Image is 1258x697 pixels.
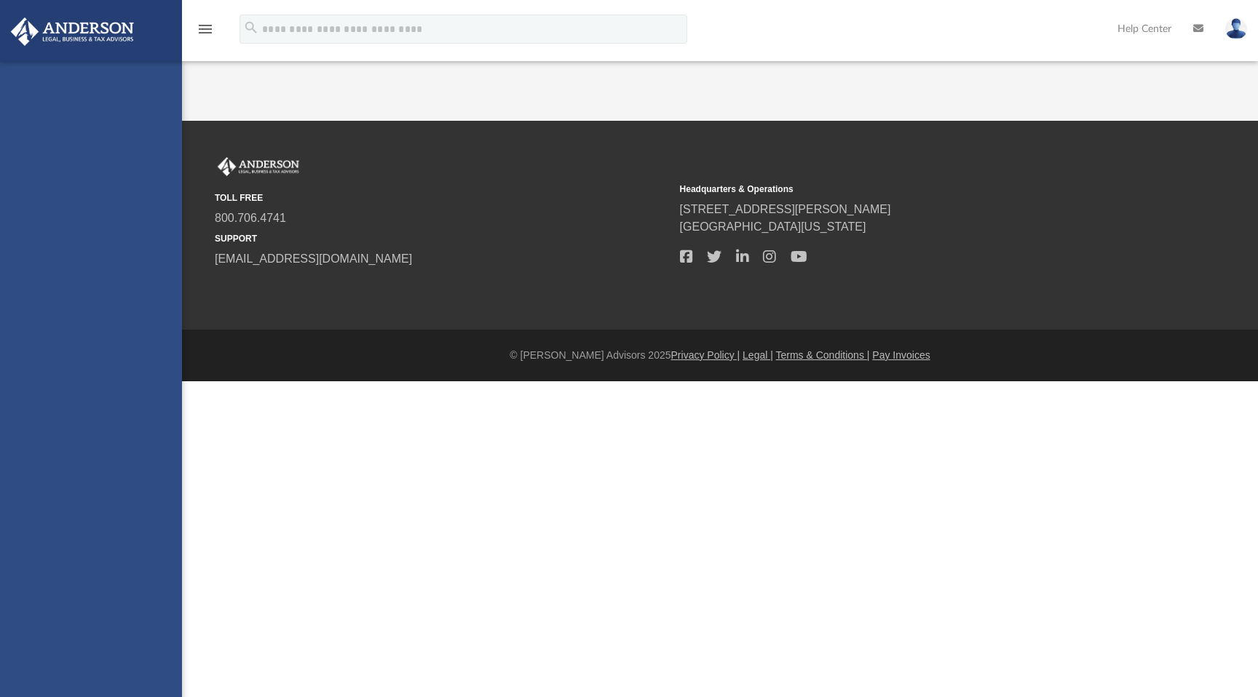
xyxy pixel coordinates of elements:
[776,349,870,361] a: Terms & Conditions |
[680,183,1135,196] small: Headquarters & Operations
[671,349,740,361] a: Privacy Policy |
[182,348,1258,363] div: © [PERSON_NAME] Advisors 2025
[1225,18,1247,39] img: User Pic
[243,20,259,36] i: search
[215,232,670,245] small: SUPPORT
[197,20,214,38] i: menu
[215,157,302,176] img: Anderson Advisors Platinum Portal
[872,349,930,361] a: Pay Invoices
[215,191,670,204] small: TOLL FREE
[680,220,866,233] a: [GEOGRAPHIC_DATA][US_STATE]
[197,28,214,38] a: menu
[215,252,412,265] a: [EMAIL_ADDRESS][DOMAIN_NAME]
[680,203,891,215] a: [STREET_ADDRESS][PERSON_NAME]
[215,212,286,224] a: 800.706.4741
[7,17,138,46] img: Anderson Advisors Platinum Portal
[743,349,773,361] a: Legal |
